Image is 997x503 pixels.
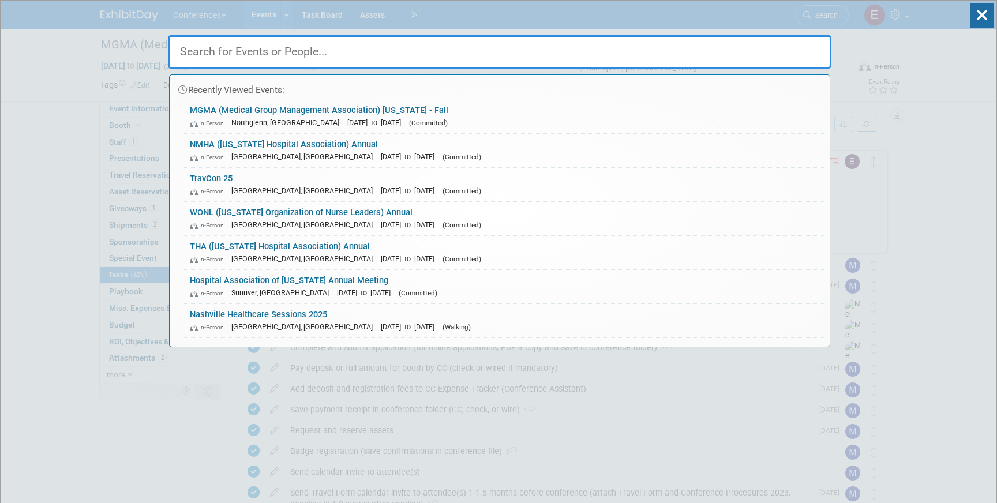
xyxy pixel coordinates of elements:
[443,153,481,161] span: (Committed)
[184,134,824,167] a: NMHA ([US_STATE] Hospital Association) Annual In-Person [GEOGRAPHIC_DATA], [GEOGRAPHIC_DATA] [DAT...
[184,270,824,303] a: Hospital Association of [US_STATE] Annual Meeting In-Person Sunriver, [GEOGRAPHIC_DATA] [DATE] to...
[190,222,229,229] span: In-Person
[184,236,824,269] a: THA ([US_STATE] Hospital Association) Annual In-Person [GEOGRAPHIC_DATA], [GEOGRAPHIC_DATA] [DATE...
[190,290,229,297] span: In-Person
[347,118,407,127] span: [DATE] to [DATE]
[231,186,378,195] span: [GEOGRAPHIC_DATA], [GEOGRAPHIC_DATA]
[443,255,481,263] span: (Committed)
[231,118,345,127] span: Northglenn, [GEOGRAPHIC_DATA]
[184,304,824,337] a: Nashville Healthcare Sessions 2025 In-Person [GEOGRAPHIC_DATA], [GEOGRAPHIC_DATA] [DATE] to [DATE...
[443,221,481,229] span: (Committed)
[443,323,471,331] span: (Walking)
[190,119,229,127] span: In-Person
[168,35,831,69] input: Search for Events or People...
[231,288,335,297] span: Sunriver, [GEOGRAPHIC_DATA]
[231,220,378,229] span: [GEOGRAPHIC_DATA], [GEOGRAPHIC_DATA]
[184,100,824,133] a: MGMA (Medical Group Management Association) [US_STATE] - Fall In-Person Northglenn, [GEOGRAPHIC_D...
[381,152,440,161] span: [DATE] to [DATE]
[337,288,396,297] span: [DATE] to [DATE]
[175,75,824,100] div: Recently Viewed Events:
[381,322,440,331] span: [DATE] to [DATE]
[184,202,824,235] a: WONL ([US_STATE] Organization of Nurse Leaders) Annual In-Person [GEOGRAPHIC_DATA], [GEOGRAPHIC_D...
[399,289,437,297] span: (Committed)
[190,256,229,263] span: In-Person
[231,322,378,331] span: [GEOGRAPHIC_DATA], [GEOGRAPHIC_DATA]
[231,254,378,263] span: [GEOGRAPHIC_DATA], [GEOGRAPHIC_DATA]
[190,187,229,195] span: In-Person
[381,254,440,263] span: [DATE] to [DATE]
[184,168,824,201] a: TravCon 25 In-Person [GEOGRAPHIC_DATA], [GEOGRAPHIC_DATA] [DATE] to [DATE] (Committed)
[381,220,440,229] span: [DATE] to [DATE]
[190,153,229,161] span: In-Person
[231,152,378,161] span: [GEOGRAPHIC_DATA], [GEOGRAPHIC_DATA]
[443,187,481,195] span: (Committed)
[190,324,229,331] span: In-Person
[409,119,448,127] span: (Committed)
[381,186,440,195] span: [DATE] to [DATE]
